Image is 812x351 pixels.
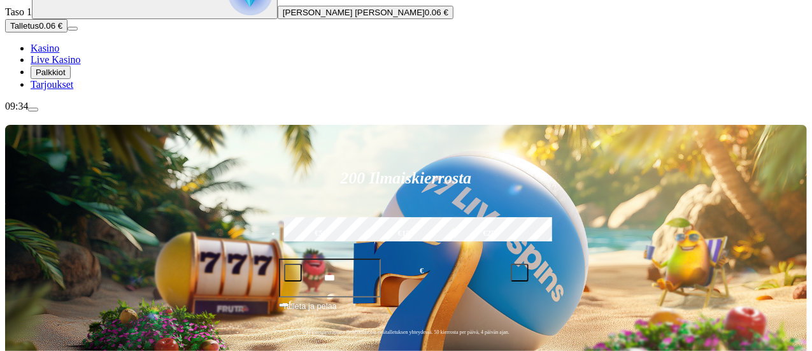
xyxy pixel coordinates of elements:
span: € [420,265,424,277]
button: Talleta ja pelaa [279,299,534,324]
button: plus icon [511,264,529,282]
a: Kasino [31,43,59,54]
span: 0.06 € [425,8,448,17]
span: € [289,299,293,306]
button: [PERSON_NAME] [PERSON_NAME]0.06 € [278,6,453,19]
span: [PERSON_NAME] [PERSON_NAME] [283,8,425,17]
span: 0.06 € [39,21,62,31]
button: menu [28,108,38,111]
label: €250 [451,215,532,252]
a: Live Kasino [31,54,81,65]
button: Talletusplus icon0.06 € [5,19,68,32]
span: Talleta ja pelaa [283,300,337,323]
nav: Main menu [5,43,807,90]
label: €50 [281,215,362,252]
span: 09:34 [5,101,28,111]
a: Tarjoukset [31,79,73,90]
button: Palkkiot [31,66,71,79]
button: minus icon [284,264,302,282]
span: Palkkiot [36,68,66,77]
span: Taso 1 [5,6,32,17]
label: €150 [366,215,446,252]
span: Talletus [10,21,39,31]
button: menu [68,27,78,31]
